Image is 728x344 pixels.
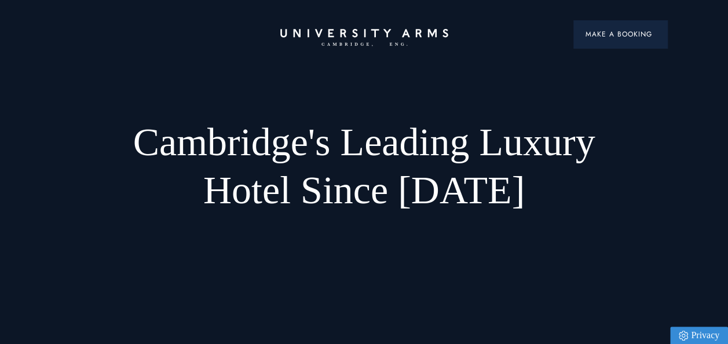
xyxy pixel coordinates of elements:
[573,20,667,48] button: Make a BookingArrow icon
[122,118,607,214] h1: Cambridge's Leading Luxury Hotel Since [DATE]
[652,32,656,36] img: Arrow icon
[670,327,728,344] a: Privacy
[280,29,448,47] a: Home
[679,331,688,341] img: Privacy
[585,29,656,39] span: Make a Booking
